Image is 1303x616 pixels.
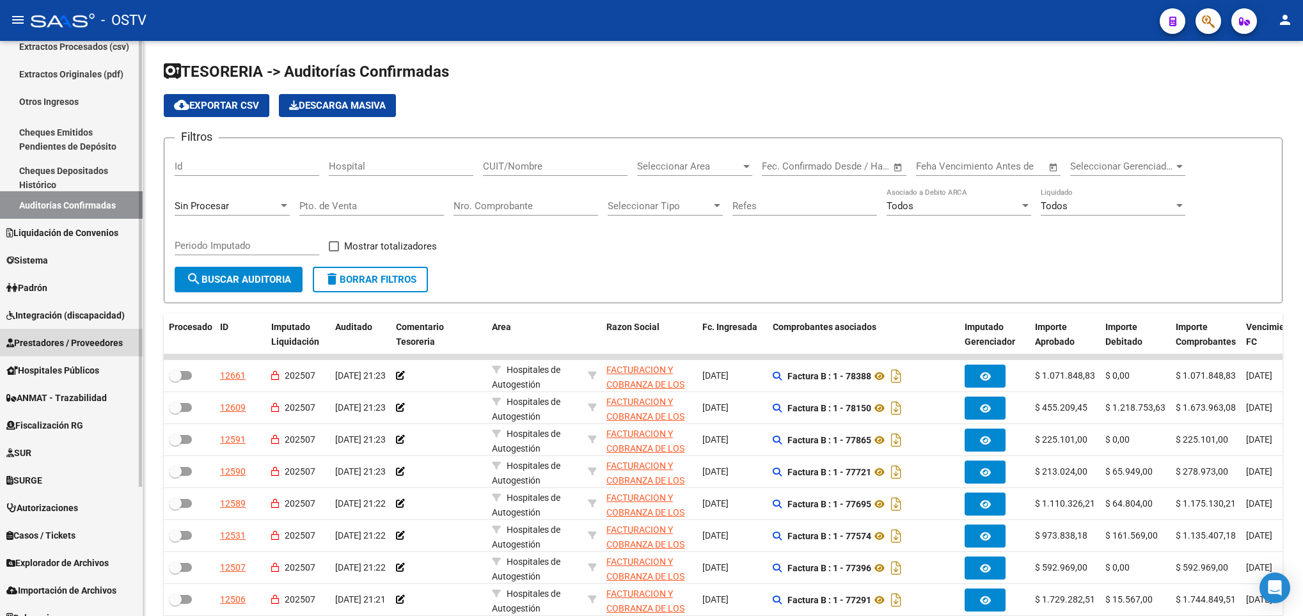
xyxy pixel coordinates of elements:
i: Descargar documento [888,398,904,418]
span: $ 1.135.407,18 [1176,530,1236,541]
mat-icon: cloud_download [174,97,189,113]
span: Hospitales Públicos [6,363,99,377]
mat-icon: delete [324,271,340,287]
span: Importe Debitado [1105,322,1142,347]
span: ANMAT - Trazabilidad [6,391,107,405]
span: $ 1.744.849,51 [1176,594,1236,604]
span: Hospitales de Autogestión [492,588,560,613]
span: $ 161.569,00 [1105,530,1158,541]
span: [DATE] [702,562,729,573]
span: [DATE] [702,530,729,541]
div: - 30715497456 [606,427,692,454]
span: Hospitales de Autogestión [492,429,560,454]
span: $ 592.969,00 [1035,562,1087,573]
span: $ 973.838,18 [1035,530,1087,541]
span: Fiscalización RG [6,418,83,432]
span: Mostrar totalizadores [344,239,437,254]
i: Descargar documento [888,430,904,450]
button: Buscar Auditoria [175,267,303,292]
strong: Factura B : 1 - 78388 [787,371,871,381]
span: Prestadores / Proveedores [6,336,123,350]
i: Descargar documento [888,590,904,610]
span: [DATE] [702,594,729,604]
datatable-header-cell: Importe Debitado [1100,313,1171,356]
span: Razon Social [606,322,659,332]
span: $ 1.218.753,63 [1105,402,1165,413]
button: Open calendar [891,160,906,175]
span: Imputado Gerenciador [965,322,1015,347]
span: Imputado Liquidación [271,322,319,347]
span: $ 65.949,00 [1105,466,1153,477]
span: FACTURACION Y COBRANZA DE LOS EFECTORES PUBLICOS S.E. [606,429,684,482]
span: Sin Procesar [175,200,229,212]
strong: Factura B : 1 - 77865 [787,435,871,445]
span: Seleccionar Gerenciador [1070,161,1174,172]
input: End date [815,161,877,172]
span: Explorador de Archivos [6,556,109,570]
span: $ 64.804,00 [1105,498,1153,509]
strong: Factura B : 1 - 78150 [787,403,871,413]
datatable-header-cell: Imputado Gerenciador [959,313,1030,356]
span: $ 0,00 [1105,562,1130,573]
span: Comentario Tesoreria [396,322,444,347]
span: Importe Aprobado [1035,322,1075,347]
i: Descargar documento [888,366,904,386]
strong: Factura B : 1 - 77574 [787,531,871,541]
span: Procesado [169,322,212,332]
i: Descargar documento [888,494,904,514]
span: $ 1.673.963,08 [1176,402,1236,413]
datatable-header-cell: Importe Aprobado [1030,313,1100,356]
div: 12590 [220,464,246,479]
span: Buscar Auditoria [186,274,291,285]
span: Todos [1041,200,1068,212]
div: Open Intercom Messenger [1260,573,1290,603]
span: Vencimiento FC [1246,322,1298,347]
span: [DATE] [1246,594,1272,604]
span: Descarga Masiva [289,100,386,111]
span: [DATE] [702,402,729,413]
div: 12609 [220,400,246,415]
span: Exportar CSV [174,100,259,111]
span: 202507 [285,466,315,477]
datatable-header-cell: Auditado [330,313,391,356]
span: Seleccionar Area [637,161,741,172]
span: Todos [887,200,913,212]
span: Hospitales de Autogestión [492,525,560,549]
span: $ 0,00 [1105,434,1130,445]
span: Seleccionar Tipo [608,200,711,212]
span: $ 225.101,00 [1035,434,1087,445]
datatable-header-cell: Razon Social [601,313,697,356]
div: - 30715497456 [606,459,692,486]
span: [DATE] 21:22 [335,498,386,509]
span: Area [492,322,511,332]
div: - 30715497456 [606,523,692,549]
span: [DATE] 21:22 [335,562,386,573]
datatable-header-cell: Procesado [164,313,215,356]
span: Padrón [6,281,47,295]
span: 202507 [285,530,315,541]
span: Importación de Archivos [6,583,116,597]
span: Liquidación de Convenios [6,226,118,240]
span: [DATE] [1246,370,1272,381]
span: SUR [6,446,31,460]
app-download-masive: Descarga masiva de comprobantes (adjuntos) [279,94,396,117]
span: $ 225.101,00 [1176,434,1228,445]
mat-icon: search [186,271,201,287]
button: Open calendar [1046,160,1061,175]
div: - 30715497456 [606,491,692,517]
span: [DATE] [702,370,729,381]
span: $ 0,00 [1105,370,1130,381]
datatable-header-cell: Imputado Liquidación [266,313,330,356]
span: [DATE] 21:22 [335,530,386,541]
span: ID [220,322,228,332]
span: FACTURACION Y COBRANZA DE LOS EFECTORES PUBLICOS S.E. [606,493,684,546]
span: [DATE] [1246,402,1272,413]
div: 12661 [220,368,246,383]
span: Fc. Ingresada [702,322,757,332]
mat-icon: person [1277,12,1293,28]
span: [DATE] 21:23 [335,402,386,413]
span: $ 592.969,00 [1176,562,1228,573]
strong: Factura B : 1 - 77291 [787,595,871,605]
span: Hospitales de Autogestión [492,397,560,422]
input: Start date [762,161,803,172]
